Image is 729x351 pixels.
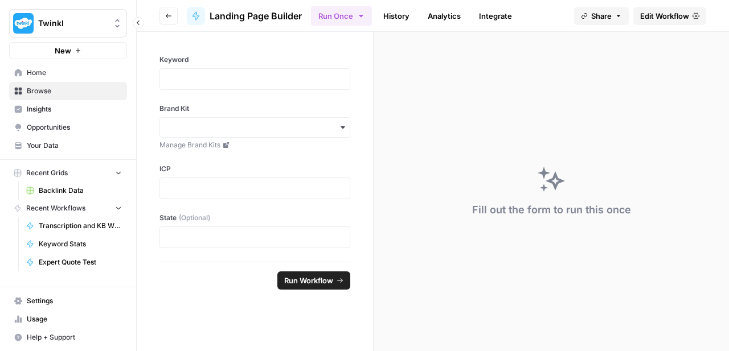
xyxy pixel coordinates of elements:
span: Browse [27,86,122,96]
a: Expert Quote Test [21,253,127,271]
a: Insights [9,100,127,118]
button: Run Workflow [277,271,350,290]
button: Share [574,7,629,25]
a: Your Data [9,137,127,155]
button: Run Once [311,6,372,26]
a: Analytics [421,7,468,25]
button: Recent Workflows [9,200,127,217]
a: Edit Workflow [633,7,706,25]
a: Integrate [472,7,519,25]
span: Backlink Data [39,185,122,196]
span: Expert Quote Test [39,257,122,267]
div: Fill out the form to run this once [472,202,631,218]
span: Help + Support [27,332,122,342]
span: (Optional) [179,213,210,223]
span: Keyword Stats [39,239,122,249]
label: ICP [159,164,350,174]
button: Help + Support [9,328,127,346]
a: History [376,7,416,25]
span: Recent Grids [26,168,68,178]
span: Landing Page Builder [210,9,302,23]
span: Transcription and KB Write [39,221,122,231]
a: Browse [9,82,127,100]
span: Home [27,68,122,78]
span: Settings [27,296,122,306]
a: Opportunities [9,118,127,137]
span: Twinkl [38,18,107,29]
span: Opportunities [27,122,122,133]
a: Home [9,64,127,82]
a: Manage Brand Kits [159,140,350,150]
button: New [9,42,127,59]
span: Share [591,10,612,22]
a: Landing Page Builder [187,7,302,25]
button: Recent Grids [9,164,127,181]
span: Recent Workflows [26,203,85,213]
label: Keyword [159,55,350,65]
span: Run Workflow [284,275,333,286]
a: Usage [9,310,127,328]
span: Insights [27,104,122,114]
label: Brand Kit [159,104,350,114]
label: State [159,213,350,223]
a: Settings [9,292,127,310]
span: New [55,45,71,56]
a: Backlink Data [21,181,127,200]
button: Workspace: Twinkl [9,9,127,38]
a: Transcription and KB Write [21,217,127,235]
span: Your Data [27,141,122,151]
span: Edit Workflow [640,10,689,22]
a: Keyword Stats [21,235,127,253]
span: Usage [27,314,122,324]
img: Twinkl Logo [13,13,34,34]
